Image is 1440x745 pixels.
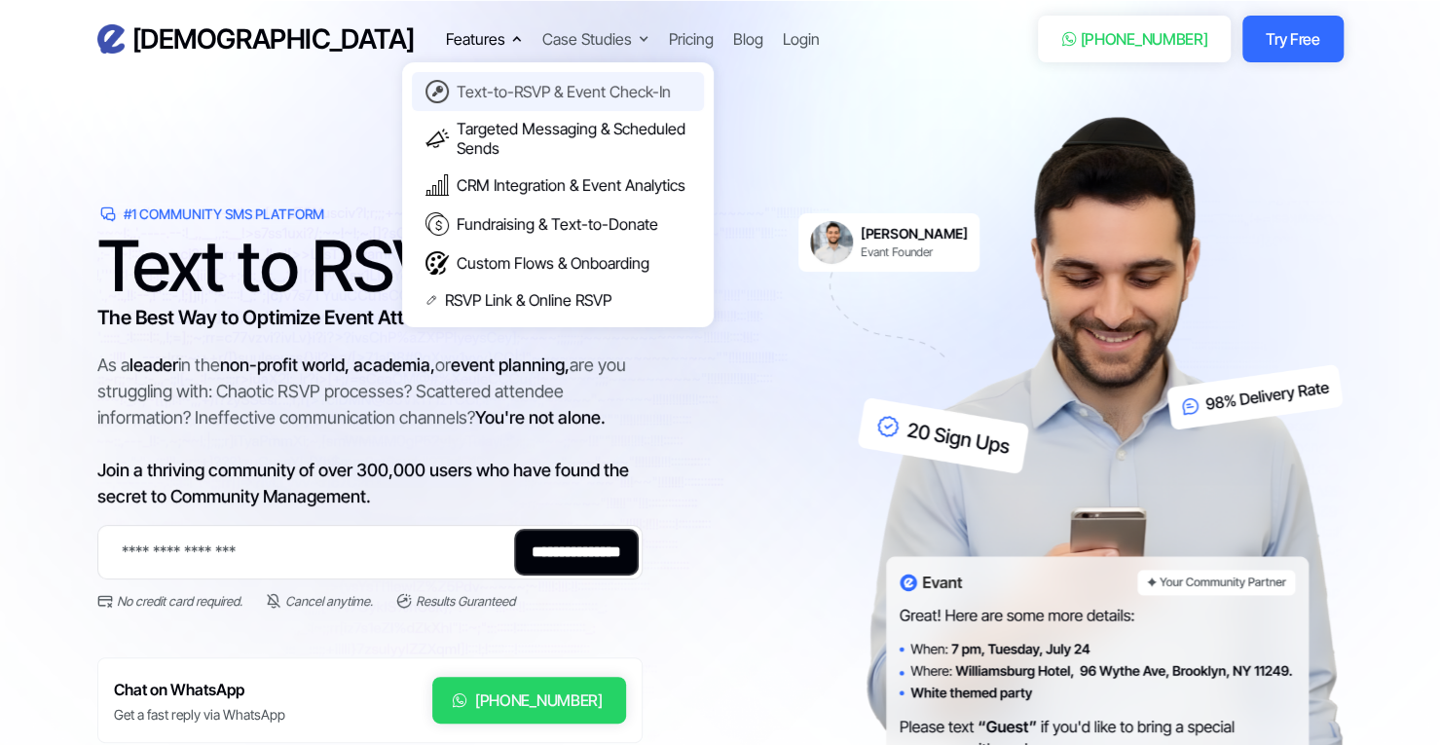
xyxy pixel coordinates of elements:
[129,354,178,375] span: leader
[457,82,671,101] div: Text-to-RSVP & Event Check-In
[861,244,968,260] div: Evant Founder
[97,460,629,506] span: Join a thriving community of over 300,000 users who have found the secret to Community Management.
[117,591,242,611] div: No credit card required.
[861,225,968,242] h6: [PERSON_NAME]
[451,354,570,375] span: event planning,
[412,243,704,282] a: Custom Flows & Onboarding
[97,352,643,509] div: As a in the or are you struggling with: Chaotic RSVP processes? Scattered attendee information? I...
[542,27,649,51] div: Case Studies
[733,27,763,51] a: Blog
[432,677,626,724] a: [PHONE_NUMBER]
[285,591,373,611] div: Cancel anytime.
[412,205,704,243] a: Fundraising & Text-to-Donate
[97,237,643,295] h1: Text to RSVP
[412,72,704,111] a: Text-to-RSVP & Event Check-In
[457,253,649,273] div: Custom Flows & Onboarding
[445,290,611,310] div: RSVP Link & Online RSVP
[132,22,415,56] h3: [DEMOGRAPHIC_DATA]
[783,27,820,51] a: Login
[475,407,606,428] span: You're not alone.
[669,27,714,51] a: Pricing
[475,689,603,712] div: [PHONE_NUMBER]
[457,175,685,195] div: CRM Integration & Event Analytics
[124,205,324,224] div: #1 Community SMS Platform
[412,282,704,317] a: RSVP Link & Online RSVP
[1242,16,1343,62] a: Try Free
[97,22,415,56] a: home
[220,354,435,375] span: non-profit world, academia,
[446,27,523,51] div: Features
[97,303,643,332] h3: The Best Way to Optimize Event Attendance
[457,214,658,234] div: Fundraising & Text-to-Donate
[114,677,285,703] h6: Chat on WhatsApp
[1038,16,1232,62] a: [PHONE_NUMBER]
[97,525,643,611] form: Email Form 2
[114,705,285,725] div: Get a fast reply via WhatsApp
[412,166,704,205] a: CRM Integration & Event Analytics
[402,53,714,327] nav: Features
[416,591,515,611] div: Results Guranteed
[798,213,979,272] a: [PERSON_NAME]Evant Founder
[446,27,505,51] div: Features
[542,27,632,51] div: Case Studies
[412,111,704,166] a: Targeted Messaging & Scheduled Sends
[457,119,690,158] div: Targeted Messaging & Scheduled Sends
[1081,27,1208,51] div: [PHONE_NUMBER]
